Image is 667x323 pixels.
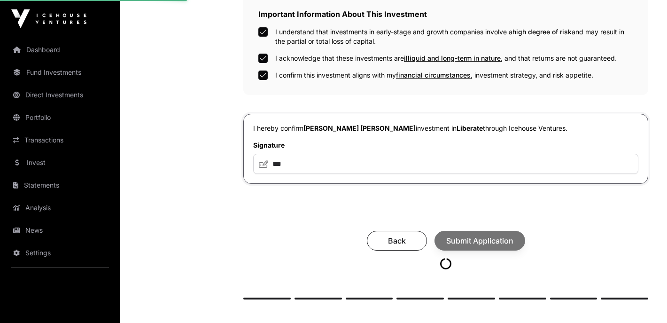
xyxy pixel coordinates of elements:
p: I hereby confirm investment in through Icehouse Ventures. [253,124,638,133]
a: Portfolio [8,107,113,128]
h2: Important Information About This Investment [258,8,633,20]
iframe: Chat Widget [620,278,667,323]
label: I acknowledge that these investments are , and that returns are not guaranteed. [275,54,617,63]
span: high degree of risk [512,28,572,36]
a: Dashboard [8,39,113,60]
label: I understand that investments in early-stage and growth companies involve a and may result in the... [275,27,633,46]
label: Signature [253,141,638,150]
span: [PERSON_NAME] [PERSON_NAME] [303,124,416,132]
span: Liberate [457,124,483,132]
img: Icehouse Ventures Logo [11,9,86,28]
a: Analysis [8,197,113,218]
span: illiquid and long-term in nature [404,54,501,62]
a: Invest [8,152,113,173]
label: I confirm this investment aligns with my , investment strategy, and risk appetite. [275,71,593,80]
a: News [8,220,113,241]
span: Back [379,235,415,246]
a: Transactions [8,130,113,150]
a: Settings [8,243,113,263]
a: Fund Investments [8,62,113,83]
a: Statements [8,175,113,196]
span: financial circumstances [396,71,471,79]
button: Back [367,231,427,251]
a: Direct Investments [8,85,113,105]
